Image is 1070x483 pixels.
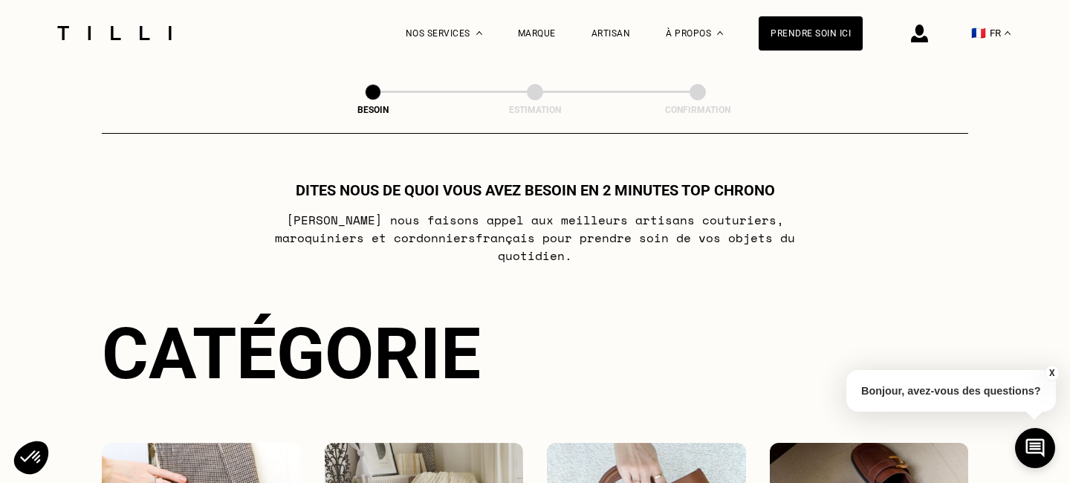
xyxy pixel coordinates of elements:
a: Prendre soin ici [759,16,863,51]
button: X [1044,365,1059,381]
p: [PERSON_NAME] nous faisons appel aux meilleurs artisans couturiers , maroquiniers et cordonniers ... [241,211,830,265]
div: Besoin [299,105,447,115]
h1: Dites nous de quoi vous avez besoin en 2 minutes top chrono [296,181,775,199]
img: icône connexion [911,25,928,42]
div: Catégorie [102,312,968,395]
img: Menu déroulant [476,31,482,35]
div: Estimation [461,105,609,115]
a: Marque [518,28,556,39]
img: menu déroulant [1005,31,1011,35]
div: Confirmation [623,105,772,115]
p: Bonjour, avez-vous des questions? [846,370,1056,412]
span: 🇫🇷 [971,26,986,40]
img: Menu déroulant à propos [717,31,723,35]
img: Logo du service de couturière Tilli [52,26,177,40]
a: Artisan [591,28,631,39]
